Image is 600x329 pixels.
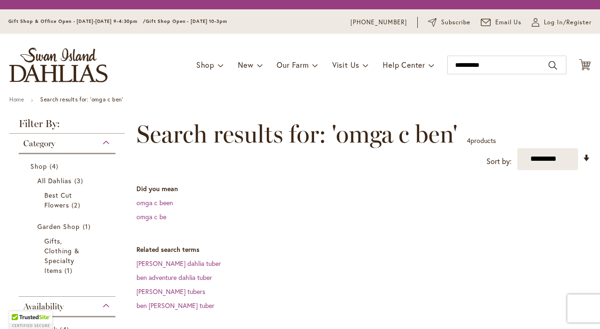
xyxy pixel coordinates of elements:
span: Gifts, Clothing & Specialty Items [44,236,80,275]
span: 4 [50,161,61,171]
a: Log In/Register [532,18,592,27]
a: omga c be [136,212,166,221]
a: [PERSON_NAME] dahlia tuber [136,259,221,268]
dt: Related search terms [136,245,591,254]
span: Subscribe [441,18,471,27]
span: 1 [83,222,93,231]
span: 1 [64,265,75,275]
span: 3 [74,176,86,186]
a: Email Us [481,18,522,27]
a: Shop [30,161,106,171]
a: All Dahlias [37,176,99,186]
a: [PERSON_NAME] tubers [136,287,205,296]
a: ben [PERSON_NAME] tuber [136,301,214,310]
a: Gifts, Clothing &amp; Specialty Items [44,236,92,275]
a: Garden Shop [37,222,99,231]
span: Visit Us [332,60,359,70]
span: Best Cut Flowers [44,191,72,209]
span: Garden Shop [37,222,80,231]
span: Log In/Register [544,18,592,27]
span: Email Us [495,18,522,27]
strong: Filter By: [9,119,125,134]
span: Search results for: 'omga c ben' [136,120,457,148]
span: Category [23,138,55,149]
a: ben adventure dahlia tuber [136,273,212,282]
span: New [238,60,253,70]
span: Shop [196,60,214,70]
span: All Dahlias [37,176,72,185]
span: Help Center [383,60,425,70]
span: 2 [71,200,82,210]
a: store logo [9,48,107,82]
span: 4 [467,136,471,145]
span: Gift Shop & Office Open - [DATE]-[DATE] 9-4:30pm / [8,18,146,24]
span: Shop [30,162,47,171]
span: Availability [23,301,64,312]
a: omga c been [136,198,173,207]
a: Home [9,96,24,103]
span: Our Farm [277,60,308,70]
span: Gift Shop Open - [DATE] 10-3pm [146,18,227,24]
a: Best Cut Flowers [44,190,92,210]
dt: Did you mean [136,184,591,193]
strong: Search results for: 'omga c ben' [40,96,123,103]
p: products [467,133,496,148]
a: Subscribe [428,18,471,27]
label: Sort by: [486,153,512,170]
iframe: Launch Accessibility Center [7,296,33,322]
a: [PHONE_NUMBER] [350,18,407,27]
